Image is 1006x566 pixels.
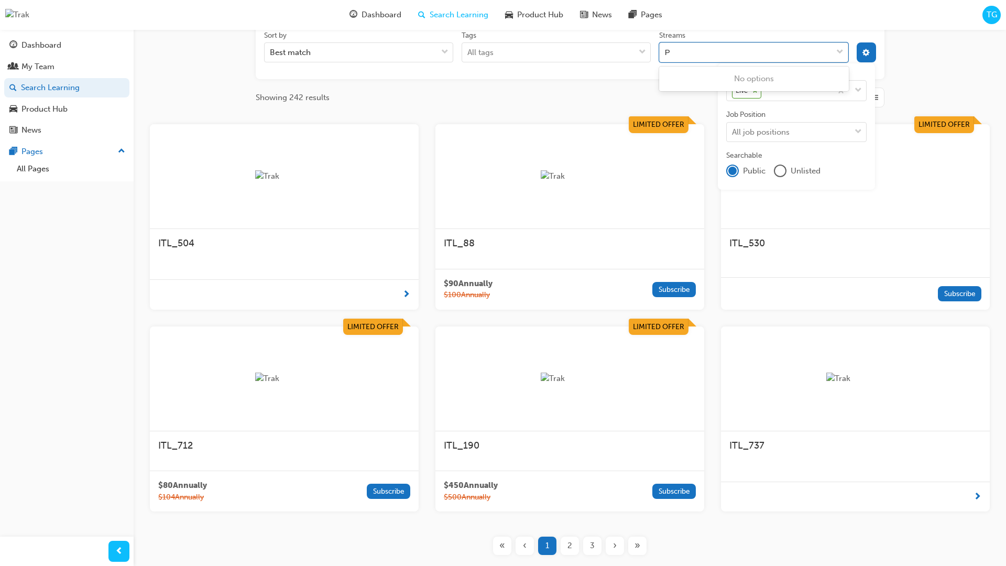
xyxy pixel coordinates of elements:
span: TG [987,9,997,21]
span: Public [743,165,766,177]
div: All job positions [732,126,790,138]
span: car-icon [9,105,17,114]
a: TrakITL_737 [721,326,990,512]
button: Subscribe [652,484,696,499]
span: 3 [590,540,595,552]
span: Limited Offer [347,322,399,331]
span: $ 100 Annually [444,289,493,301]
a: pages-iconPages [620,4,671,26]
span: $ 80 Annually [158,480,207,492]
a: My Team [4,57,129,77]
span: pages-icon [9,147,17,157]
span: ITL_737 [729,440,764,451]
a: News [4,121,129,140]
span: $ 90 Annually [444,278,493,290]
span: ITL_504 [158,237,194,249]
div: Best match [270,47,311,59]
span: guage-icon [9,41,17,50]
div: Dashboard [21,39,61,51]
img: Trak [541,373,598,385]
a: Limited OfferTrakITL_530Subscribe [721,124,990,310]
span: $ 500 Annually [444,492,498,504]
a: Search Learning [4,78,129,97]
span: ITL_712 [158,440,193,451]
button: TG [982,6,1001,24]
button: Previous page [513,537,536,555]
button: cog-icon [857,42,876,62]
span: down-icon [441,46,449,59]
span: down-icon [639,46,646,59]
span: $ 104 Annually [158,492,207,504]
button: First page [491,537,513,555]
div: All tags [467,47,494,59]
label: tagOptions [462,30,651,63]
span: down-icon [855,84,862,97]
div: Pages [21,146,43,158]
img: Trak [255,373,313,385]
span: news-icon [9,126,17,135]
span: Product Hub [517,9,563,21]
a: guage-iconDashboard [341,4,410,26]
img: Trak [5,9,29,21]
span: down-icon [836,46,844,59]
a: Limited OfferTrakITL_88$90Annually$100AnnuallySubscribe [435,124,704,310]
span: › [613,540,617,552]
span: up-icon [118,145,125,158]
span: prev-icon [115,545,123,558]
div: Searchable [726,150,762,161]
span: Pages [641,9,662,21]
span: Search Learning [430,9,488,21]
img: Trak [541,170,598,182]
span: « [499,540,505,552]
img: Trak [826,373,884,385]
div: News [21,124,41,136]
div: Tags [462,30,476,41]
div: Streams [659,30,685,41]
img: Trak [255,170,313,182]
button: Page 3 [581,537,604,555]
span: car-icon [505,8,513,21]
button: Pages [4,142,129,161]
span: $ 450 Annually [444,480,498,492]
span: Limited Offer [918,120,970,129]
div: Sort by [264,30,287,41]
button: Subscribe [938,286,981,301]
span: ‹ [523,540,527,552]
span: ITL_530 [729,237,765,249]
span: next-icon [402,288,410,301]
a: Limited OfferTrakITL_712$80Annually$104AnnuallySubscribe [150,326,419,512]
span: ITL_190 [444,440,479,451]
span: 1 [545,540,549,552]
span: guage-icon [349,8,357,21]
span: search-icon [9,83,17,93]
button: DashboardMy TeamSearch LearningProduct HubNews [4,34,129,142]
span: 2 [567,540,572,552]
span: News [592,9,612,21]
div: Job Position [726,110,766,120]
input: Streams [665,48,671,57]
button: Next page [604,537,626,555]
span: people-icon [9,62,17,72]
a: search-iconSearch Learning [410,4,497,26]
button: Page 2 [559,537,581,555]
a: Dashboard [4,36,129,55]
span: Dashboard [362,9,401,21]
span: Limited Offer [633,322,684,331]
a: news-iconNews [572,4,620,26]
span: pages-icon [629,8,637,21]
button: Last page [626,537,649,555]
div: Product Hub [21,103,68,115]
button: Subscribe [652,282,696,297]
span: cog-icon [862,49,870,58]
a: Product Hub [4,100,129,119]
div: No options [659,69,848,89]
div: My Team [21,61,54,73]
a: TrakITL_504 [150,124,419,310]
span: next-icon [974,491,981,504]
span: » [635,540,640,552]
span: down-icon [855,125,862,139]
span: Unlisted [791,165,821,177]
span: news-icon [580,8,588,21]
